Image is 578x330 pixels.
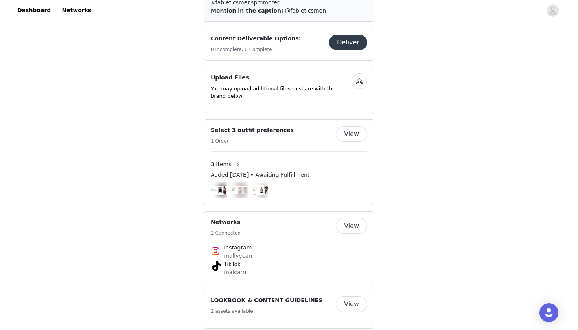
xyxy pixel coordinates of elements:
h4: TikTok [224,260,354,268]
h4: Upload Files [211,73,352,82]
button: View [336,126,367,142]
div: Open Intercom Messenger [539,303,558,322]
p: malcarrr [224,268,354,277]
button: Deliver [329,35,367,50]
p: mallyycarr [224,252,354,260]
h5: 2 assets available [211,308,322,315]
img: #5 FLM [252,185,269,195]
span: Mention in the caption: [211,7,283,14]
div: avatar [549,4,556,17]
h5: 2 Connected [211,229,241,236]
div: Select 3 outfit preferences [204,119,374,205]
h4: Content Deliverable Options: [211,35,301,43]
h5: 1 Order [211,137,294,145]
a: Dashboard [13,2,55,19]
h4: Select 3 outfit preferences [211,126,294,134]
img: #6 FLM [211,186,227,195]
span: @fableticsmen [285,7,326,14]
h5: 0 Incomplete, 0 Complete [211,46,301,53]
span: Added [DATE] • Awaiting Fulfillment [211,171,309,179]
div: Content Deliverable Options: [204,28,374,60]
img: #14 FLM [232,186,248,194]
p: You may upload additional files to share with the brand below. [211,85,352,100]
button: View [336,296,367,312]
img: Instagram Icon [211,246,220,256]
div: LOOKBOOK & CONTENT GUIDELINES [204,290,374,322]
button: View [336,218,367,234]
a: Networks [57,2,96,19]
h4: LOOKBOOK & CONTENT GUIDELINES [211,296,322,304]
h4: Networks [211,218,241,226]
span: 3 Items [211,160,232,169]
h4: Instagram [224,244,354,252]
div: Networks [204,211,374,283]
